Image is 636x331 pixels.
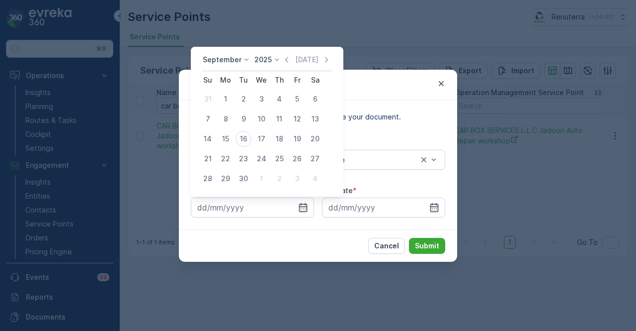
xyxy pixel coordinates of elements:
[191,198,314,218] input: dd/mm/yyyy
[271,171,287,187] div: 2
[236,151,251,167] div: 23
[236,171,251,187] div: 30
[307,171,323,187] div: 4
[235,71,252,89] th: Tuesday
[289,171,305,187] div: 3
[218,131,234,147] div: 15
[200,171,216,187] div: 28
[307,151,323,167] div: 27
[218,91,234,107] div: 1
[295,55,318,65] p: [DATE]
[236,91,251,107] div: 2
[253,151,269,167] div: 24
[253,131,269,147] div: 17
[254,55,272,65] p: 2025
[200,151,216,167] div: 21
[270,71,288,89] th: Thursday
[289,111,305,127] div: 12
[200,91,216,107] div: 31
[200,131,216,147] div: 14
[271,111,287,127] div: 11
[289,131,305,147] div: 19
[253,171,269,187] div: 1
[307,131,323,147] div: 20
[306,71,324,89] th: Saturday
[409,238,445,254] button: Submit
[236,131,251,147] div: 16
[271,131,287,147] div: 18
[199,71,217,89] th: Sunday
[218,171,234,187] div: 29
[307,111,323,127] div: 13
[218,111,234,127] div: 8
[374,241,399,251] p: Cancel
[253,111,269,127] div: 10
[203,55,241,65] p: September
[271,151,287,167] div: 25
[368,238,405,254] button: Cancel
[253,91,269,107] div: 3
[217,71,235,89] th: Monday
[200,111,216,127] div: 7
[236,111,251,127] div: 9
[218,151,234,167] div: 22
[307,91,323,107] div: 6
[288,71,306,89] th: Friday
[271,91,287,107] div: 4
[289,91,305,107] div: 5
[322,198,445,218] input: dd/mm/yyyy
[252,71,270,89] th: Wednesday
[415,241,439,251] p: Submit
[289,151,305,167] div: 26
